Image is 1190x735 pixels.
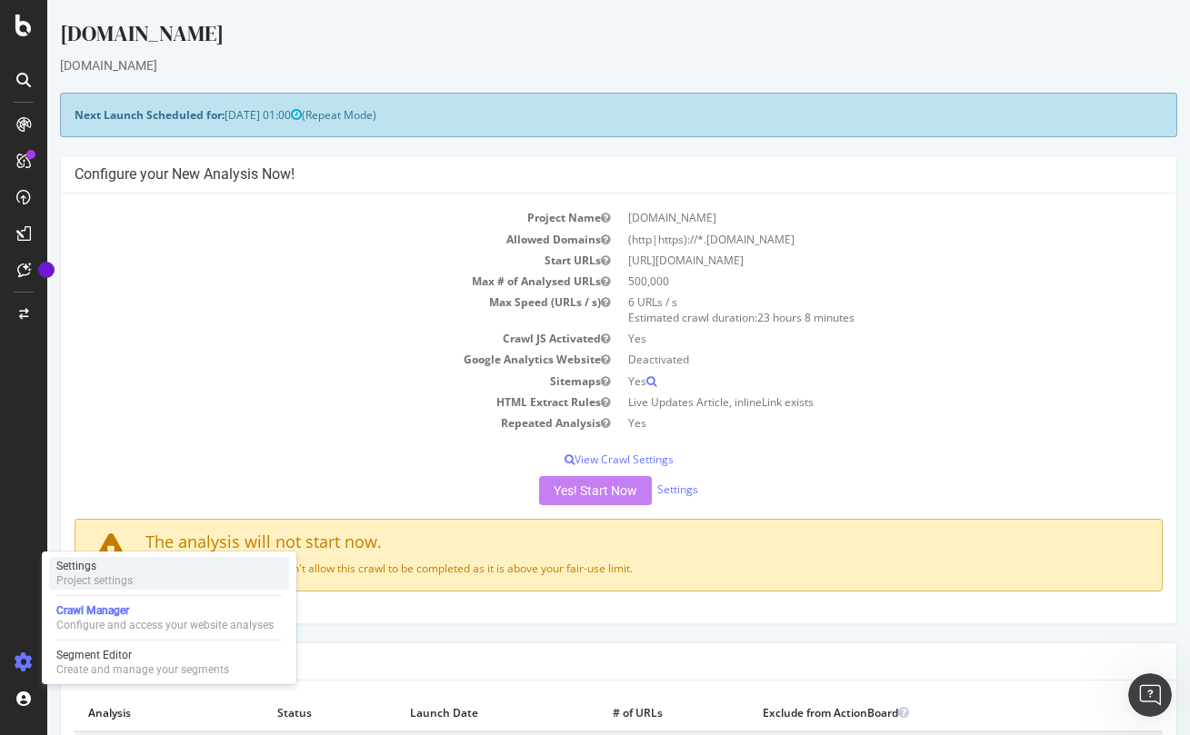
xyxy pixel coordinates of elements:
div: Crawl Manager [56,603,274,618]
td: [URL][DOMAIN_NAME] [572,250,1116,271]
a: SettingsProject settings [49,557,289,590]
td: Live Updates Article, inlineLink exists [572,392,1116,412]
td: [DOMAIN_NAME] [572,207,1116,228]
iframe: Intercom live chat [1128,673,1172,717]
td: Google Analytics Website [27,349,572,370]
td: Start URLs [27,250,572,271]
td: Max Speed (URLs / s) [27,292,572,328]
div: (Repeat Mode) [13,93,1130,137]
p: Sorry, your current plan doesn't allow this crawl to be completed as it is above your fair-use li... [42,561,1101,576]
a: Crawl ManagerConfigure and access your website analyses [49,601,289,634]
div: Settings [56,559,133,573]
td: Yes [572,412,1116,433]
td: (http|https)://*.[DOMAIN_NAME] [572,229,1116,250]
span: [DATE] 01:00 [177,107,255,123]
strong: Next Launch Scheduled for: [27,107,177,123]
td: HTML Extract Rules [27,392,572,412]
th: Exclude from ActionBoard [702,694,1039,731]
th: Analysis [27,694,216,731]
div: [DOMAIN_NAME] [13,56,1130,74]
td: Crawl JS Activated [27,328,572,349]
h4: Last 10 Crawls [27,652,1115,670]
th: # of URLs [552,694,702,731]
div: Segment Editor [56,648,229,662]
td: Max # of Analysed URLs [27,271,572,292]
span: 23 hours 8 minutes [710,310,807,325]
div: Create and manage your segments [56,662,229,677]
td: 6 URLs / s Estimated crawl duration: [572,292,1116,328]
td: Allowed Domains [27,229,572,250]
p: View Crawl Settings [27,452,1115,467]
h4: The analysis will not start now. [42,533,1101,551]
div: Tooltip anchor [38,262,55,278]
td: 500,000 [572,271,1116,292]
td: Deactivated [572,349,1116,370]
th: Status [216,694,349,731]
h4: Configure your New Analysis Now! [27,165,1115,184]
div: Project settings [56,573,133,588]
a: Settings [610,482,651,497]
a: Segment EditorCreate and manage your segments [49,646,289,679]
div: Configure and access your website analyses [56,618,274,632]
th: Launch Date [349,694,552,731]
td: Yes [572,328,1116,349]
td: Yes [572,371,1116,392]
td: Sitemaps [27,371,572,392]
td: Repeated Analysis [27,412,572,433]
td: Project Name [27,207,572,228]
div: [DOMAIN_NAME] [13,18,1130,56]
